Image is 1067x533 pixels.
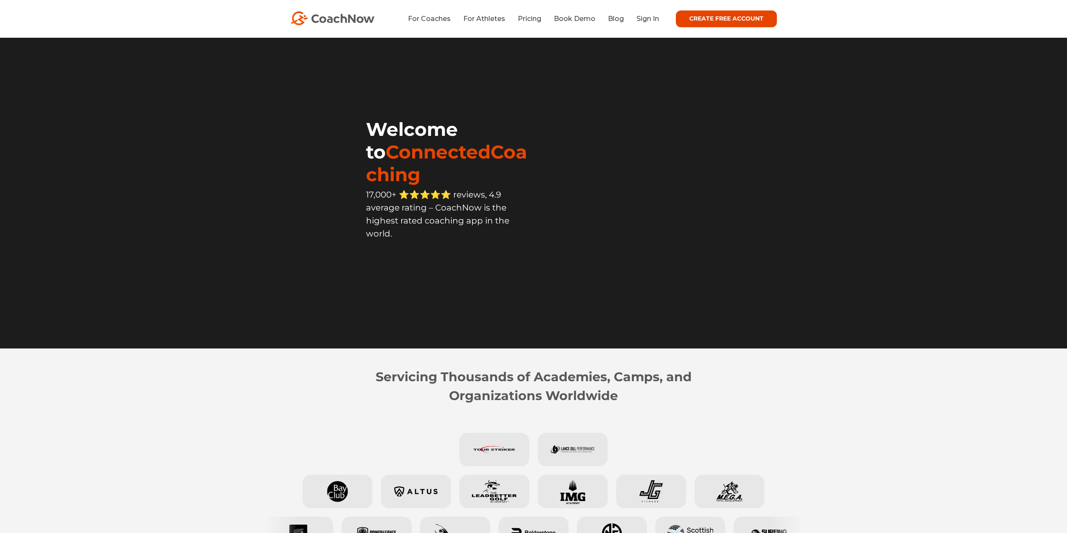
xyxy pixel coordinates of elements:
[376,369,692,403] strong: Servicing Thousands of Academies, Camps, and Organizations Worldwide
[408,15,451,23] a: For Coaches
[463,15,505,23] a: For Athletes
[291,11,374,25] img: CoachNow Logo
[554,15,595,23] a: Book Demo
[366,190,509,239] span: 17,000+ ⭐️⭐️⭐️⭐️⭐️ reviews, 4.9 average rating – CoachNow is the highest rated coaching app in th...
[366,118,533,186] h1: Welcome to
[676,10,777,27] a: CREATE FREE ACCOUNT
[366,140,527,186] span: ConnectedCoaching
[518,15,541,23] a: Pricing
[366,258,533,283] iframe: Embedded CTA
[636,15,659,23] a: Sign In
[608,15,624,23] a: Blog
